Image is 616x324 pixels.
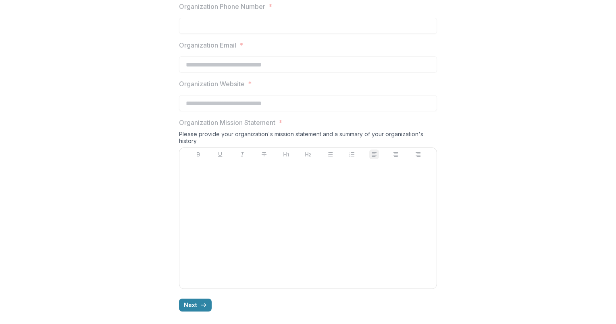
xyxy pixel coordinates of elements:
[347,150,357,159] button: Ordered List
[179,40,236,50] p: Organization Email
[194,150,203,159] button: Bold
[391,150,401,159] button: Align Center
[179,118,275,127] p: Organization Mission Statement
[237,150,247,159] button: Italicize
[413,150,423,159] button: Align Right
[179,2,265,11] p: Organization Phone Number
[303,150,313,159] button: Heading 2
[179,79,245,89] p: Organization Website
[215,150,225,159] button: Underline
[259,150,269,159] button: Strike
[325,150,335,159] button: Bullet List
[369,150,379,159] button: Align Left
[281,150,291,159] button: Heading 1
[179,131,437,147] div: Please provide your organization's mission statement and a summary of your organization's history
[179,299,212,312] button: Next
